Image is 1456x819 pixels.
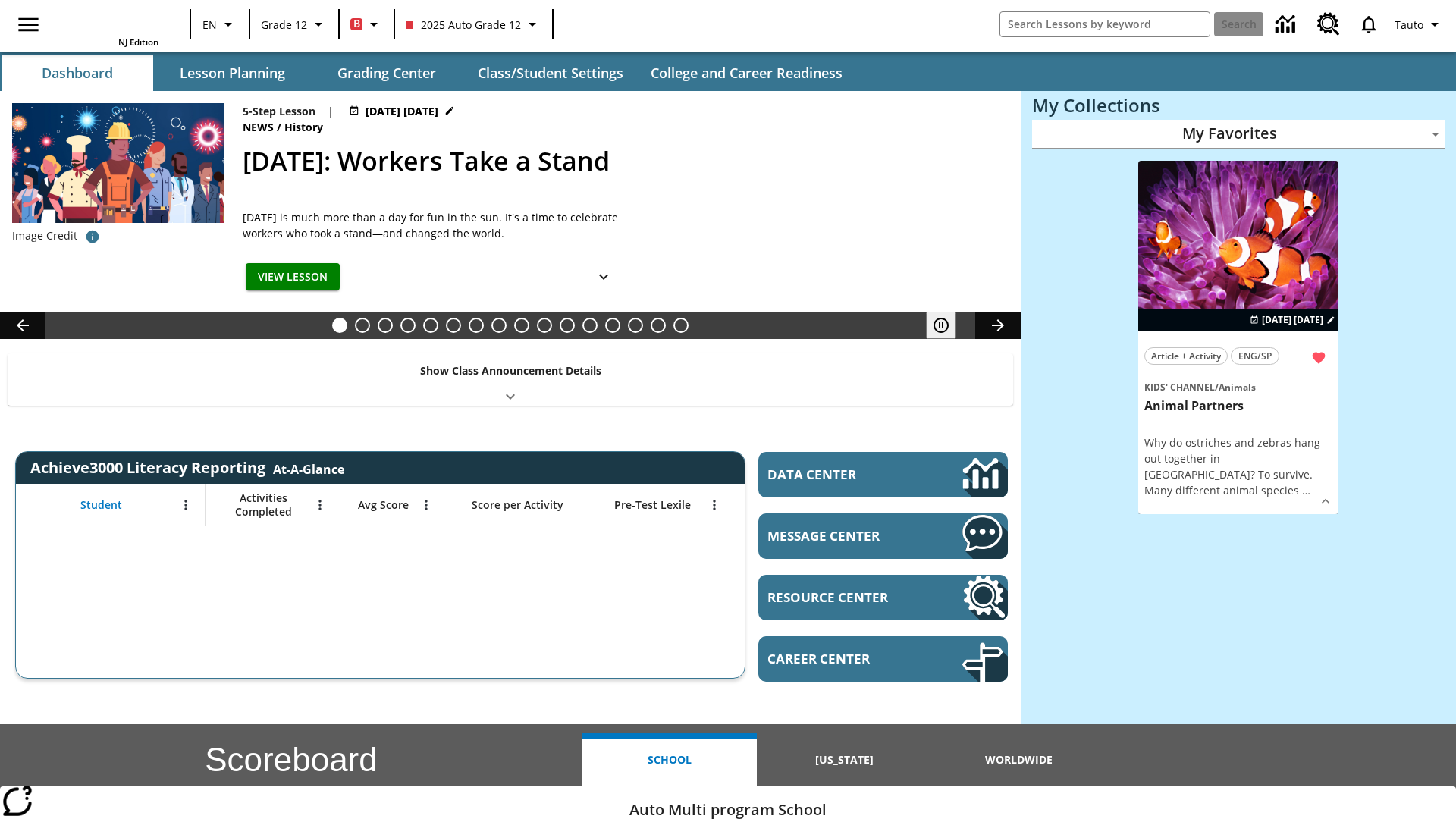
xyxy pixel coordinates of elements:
button: Show Details [588,263,619,291]
span: History [284,119,326,136]
span: Resource Center [767,588,917,606]
span: Activities Completed [213,491,313,519]
button: Photo credit: ProStockStudio/Shutterstock [77,223,108,250]
div: Home [60,5,158,48]
span: NJ Edition [118,36,158,48]
span: Data Center [767,466,911,483]
span: EN [202,17,217,33]
span: Score per Activity [472,498,563,512]
h3: Animal Partners [1144,398,1332,414]
button: Lesson Planning [156,55,308,91]
div: lesson details [1138,161,1338,515]
span: Labor Day is much more than a day for fun in the sun. It's a time to celebrate workers who took a... [243,209,622,241]
span: … [1302,483,1310,497]
a: Career Center [758,636,1008,682]
div: My Favorites [1032,120,1445,149]
span: Achieve3000 Literacy Reporting [30,457,344,478]
h3: My Collections [1032,95,1445,116]
span: Avg Score [358,498,409,512]
a: Resource Center, Will open in new tab [1308,4,1349,45]
div: Why do ostriches and zebras hang out together in [GEOGRAPHIC_DATA]? To survive. Many different an... [1144,435,1332,498]
span: / [277,120,281,134]
button: Slide 9 The Invasion of the Free CD [514,318,529,333]
button: Show Details [1314,490,1337,513]
button: Slide 13 Between Two Worlds [605,318,620,333]
a: Data Center [758,452,1008,497]
button: Open Menu [415,494,438,516]
span: [DATE] [DATE] [1262,313,1323,327]
button: Slide 7 Attack of the Terrifying Tomatoes [469,318,484,333]
a: Notifications [1349,5,1389,44]
button: Remove from Favorites [1305,344,1332,372]
span: Student [80,498,122,512]
a: Resource Center, Will open in new tab [758,575,1008,620]
span: Animals [1219,381,1256,394]
span: Article + Activity [1151,348,1221,364]
button: Grade: Grade 12, Select a grade [255,11,334,38]
div: [DATE] is much more than a day for fun in the sun. It's a time to celebrate workers who took a st... [243,209,622,241]
input: search field [1000,12,1210,36]
span: Message Center [767,527,917,544]
button: View Lesson [246,263,340,291]
button: College and Career Readiness [639,55,855,91]
p: Image Credit [12,228,77,243]
button: Jul 23 - Jun 30 Choose Dates [346,103,458,119]
button: Dashboard [2,55,153,91]
span: Kids' Channel [1144,381,1215,394]
button: Slide 4 Private! Keep Out! [400,318,416,333]
button: Slide 2 Animal Partners [355,318,370,333]
button: Slide 15 Point of View [651,318,666,333]
button: Class: 2025 Auto Grade 12, Select your class [400,11,548,38]
a: Data Center [1266,4,1308,45]
button: Slide 1 Labor Day: Workers Take a Stand [332,318,347,333]
button: Open Menu [703,494,726,516]
h2: Labor Day: Workers Take a Stand [243,142,1003,180]
span: News [243,119,277,136]
button: ENG/SP [1231,347,1279,365]
button: Lesson carousel, Next [975,312,1021,339]
span: B [353,14,360,33]
div: Show Class Announcement Details [8,353,1013,406]
button: Pause [926,312,956,339]
button: Class/Student Settings [466,55,635,91]
a: Home [60,6,158,36]
img: A banner with a blue background shows an illustrated row of diverse men and women dressed in clot... [12,103,224,223]
span: Topic: Kids' Channel/Animals [1144,378,1332,395]
span: Pre-Test Lexile [614,498,691,512]
span: ENG/SP [1238,348,1272,364]
span: [DATE] [DATE] [366,103,438,119]
button: Article + Activity [1144,347,1228,365]
button: Slide 6 Solar Power to the People [446,318,461,333]
button: Slide 10 Mixed Practice: Citing Evidence [537,318,552,333]
button: Grading Center [311,55,463,91]
p: Show Class Announcement Details [420,362,601,378]
button: Worldwide [932,733,1106,786]
button: Slide 5 The Last Homesteaders [423,318,438,333]
button: Slide 12 Career Lesson [582,318,598,333]
span: / [1215,381,1219,394]
button: Slide 3 Cars of the Future? [378,318,393,333]
button: Open Menu [174,494,197,516]
button: Jul 07 - Jun 30 Choose Dates [1247,313,1338,327]
span: Tauto [1395,17,1423,33]
div: Pause [926,312,971,339]
button: Slide 14 Hooray for Constitution Day! [628,318,643,333]
div: At-A-Glance [273,458,344,478]
button: Open Menu [309,494,331,516]
button: School [582,733,757,786]
button: Slide 8 Fashion Forward in Ancient Rome [491,318,507,333]
button: Boost Class color is red. Change class color [344,11,389,38]
a: Message Center [758,513,1008,559]
button: Slide 11 Pre-release lesson [560,318,575,333]
button: [US_STATE] [757,733,931,786]
p: 5-Step Lesson [243,103,315,119]
button: Open side menu [6,2,51,47]
span: Grade 12 [261,17,307,33]
span: Career Center [767,650,917,667]
button: Profile/Settings [1389,11,1450,38]
button: Language: EN, Select a language [196,11,244,38]
span: | [328,103,334,119]
button: Slide 16 The Constitution's Balancing Act [673,318,689,333]
span: 2025 Auto Grade 12 [406,17,521,33]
